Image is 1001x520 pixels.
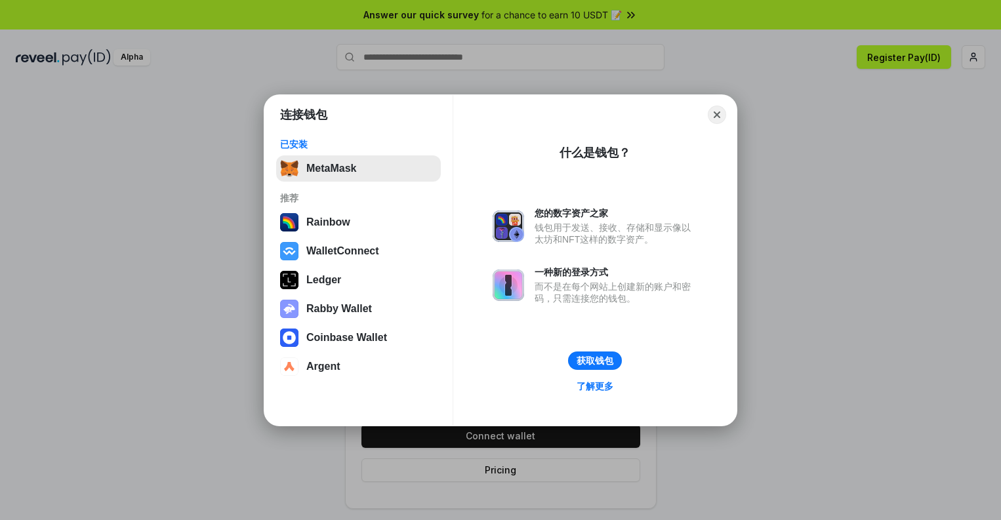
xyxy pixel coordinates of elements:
div: 钱包用于发送、接收、存储和显示像以太坊和NFT这样的数字资产。 [535,222,697,245]
div: 获取钱包 [577,355,613,367]
img: svg+xml,%3Csvg%20width%3D%2228%22%20height%3D%2228%22%20viewBox%3D%220%200%2028%2028%22%20fill%3D... [280,329,298,347]
img: svg+xml,%3Csvg%20width%3D%2228%22%20height%3D%2228%22%20viewBox%3D%220%200%2028%2028%22%20fill%3D... [280,242,298,260]
button: Argent [276,353,441,380]
div: MetaMask [306,163,356,174]
img: svg+xml,%3Csvg%20xmlns%3D%22http%3A%2F%2Fwww.w3.org%2F2000%2Fsvg%22%20fill%3D%22none%22%20viewBox... [280,300,298,318]
button: MetaMask [276,155,441,182]
button: Rabby Wallet [276,296,441,322]
button: Close [708,106,726,124]
img: svg+xml,%3Csvg%20xmlns%3D%22http%3A%2F%2Fwww.w3.org%2F2000%2Fsvg%22%20fill%3D%22none%22%20viewBox... [493,270,524,301]
img: svg+xml,%3Csvg%20width%3D%22120%22%20height%3D%22120%22%20viewBox%3D%220%200%20120%20120%22%20fil... [280,213,298,231]
div: 而不是在每个网站上创建新的账户和密码，只需连接您的钱包。 [535,281,697,304]
img: svg+xml,%3Csvg%20xmlns%3D%22http%3A%2F%2Fwww.w3.org%2F2000%2Fsvg%22%20width%3D%2228%22%20height%3... [280,271,298,289]
button: Rainbow [276,209,441,235]
button: Ledger [276,267,441,293]
div: 了解更多 [577,380,613,392]
div: 一种新的登录方式 [535,266,697,278]
div: 推荐 [280,192,437,204]
img: svg+xml,%3Csvg%20width%3D%2228%22%20height%3D%2228%22%20viewBox%3D%220%200%2028%2028%22%20fill%3D... [280,357,298,376]
a: 了解更多 [569,378,621,395]
img: svg+xml,%3Csvg%20fill%3D%22none%22%20height%3D%2233%22%20viewBox%3D%220%200%2035%2033%22%20width%... [280,159,298,178]
h1: 连接钱包 [280,107,327,123]
div: Rainbow [306,216,350,228]
img: svg+xml,%3Csvg%20xmlns%3D%22http%3A%2F%2Fwww.w3.org%2F2000%2Fsvg%22%20fill%3D%22none%22%20viewBox... [493,210,524,242]
div: WalletConnect [306,245,379,257]
div: Argent [306,361,340,372]
div: 已安装 [280,138,437,150]
button: WalletConnect [276,238,441,264]
div: Rabby Wallet [306,303,372,315]
div: 什么是钱包？ [560,145,630,161]
div: Ledger [306,274,341,286]
div: 您的数字资产之家 [535,207,697,219]
div: Coinbase Wallet [306,332,387,344]
button: Coinbase Wallet [276,325,441,351]
button: 获取钱包 [568,351,622,370]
